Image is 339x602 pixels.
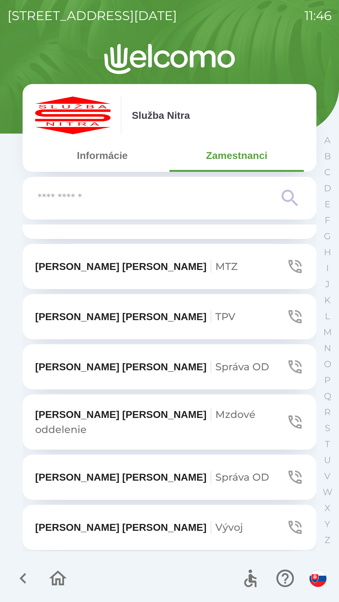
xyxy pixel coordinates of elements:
button: [PERSON_NAME] [PERSON_NAME]MTZ [23,244,316,289]
button: [PERSON_NAME] [PERSON_NAME]TPV [23,294,316,339]
p: 11:46 [304,6,331,25]
button: [PERSON_NAME] [PERSON_NAME]Správa OD [23,455,316,500]
span: TPV [215,310,235,323]
button: [PERSON_NAME] [PERSON_NAME]Mzdové oddelenie [23,394,316,450]
p: [PERSON_NAME] [PERSON_NAME] [35,407,286,437]
p: [PERSON_NAME] [PERSON_NAME] [35,520,243,535]
span: Správa OD [215,361,269,373]
img: c55f63fc-e714-4e15-be12-dfeb3df5ea30.png [35,97,110,134]
button: [PERSON_NAME] [PERSON_NAME]Vývoj [23,505,316,550]
p: [PERSON_NAME] [PERSON_NAME] [35,259,238,274]
span: Správa OD [215,471,269,483]
button: [PERSON_NAME] [PERSON_NAME]Správa OD [23,344,316,389]
span: Vývoj [215,521,243,533]
p: [STREET_ADDRESS][DATE] [8,6,177,25]
button: Zamestnanci [169,144,304,167]
p: [PERSON_NAME] [PERSON_NAME] [35,470,269,485]
p: Služba Nitra [132,108,190,123]
p: [PERSON_NAME] [PERSON_NAME] [35,309,235,324]
span: MTZ [215,260,238,272]
img: Logo [23,44,316,74]
p: [PERSON_NAME] [PERSON_NAME] [35,359,269,374]
img: sk flag [309,570,326,587]
button: Informácie [35,144,169,167]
